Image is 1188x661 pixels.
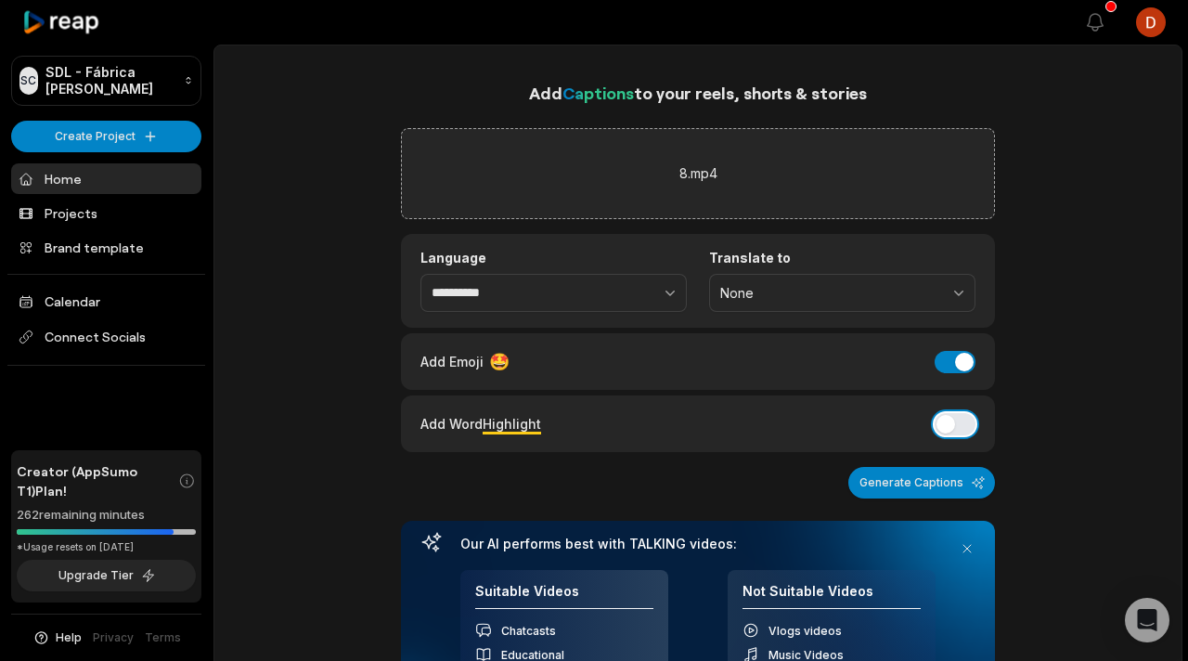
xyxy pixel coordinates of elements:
[19,67,38,95] div: SC
[720,285,938,302] span: None
[145,629,181,646] a: Terms
[489,349,510,374] span: 🤩
[475,583,653,610] h4: Suitable Videos
[420,250,687,266] label: Language
[11,198,201,228] a: Projects
[562,83,634,103] span: Captions
[45,64,176,97] p: SDL - Fábrica [PERSON_NAME]
[11,320,201,354] span: Connect Socials
[11,121,201,152] button: Create Project
[17,461,178,500] span: Creator (AppSumo T1) Plan!
[501,624,556,638] span: Chatcasts
[401,80,995,106] h1: Add to your reels, shorts & stories
[17,540,196,554] div: *Usage resets on [DATE]
[11,232,201,263] a: Brand template
[17,506,196,525] div: 262 remaining minutes
[709,250,975,266] label: Translate to
[742,583,921,610] h4: Not Suitable Videos
[11,163,201,194] a: Home
[709,274,975,313] button: None
[17,560,196,591] button: Upgrade Tier
[11,286,201,317] a: Calendar
[460,536,936,552] h3: Our AI performs best with TALKING videos:
[420,411,541,436] div: Add Word
[32,629,82,646] button: Help
[93,629,134,646] a: Privacy
[768,624,842,638] span: Vlogs videos
[56,629,82,646] span: Help
[483,416,541,432] span: Highlight
[679,162,717,185] label: 8.mp4
[1125,598,1169,642] div: Open Intercom Messenger
[848,467,995,499] button: Generate Captions
[420,352,484,371] span: Add Emoji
